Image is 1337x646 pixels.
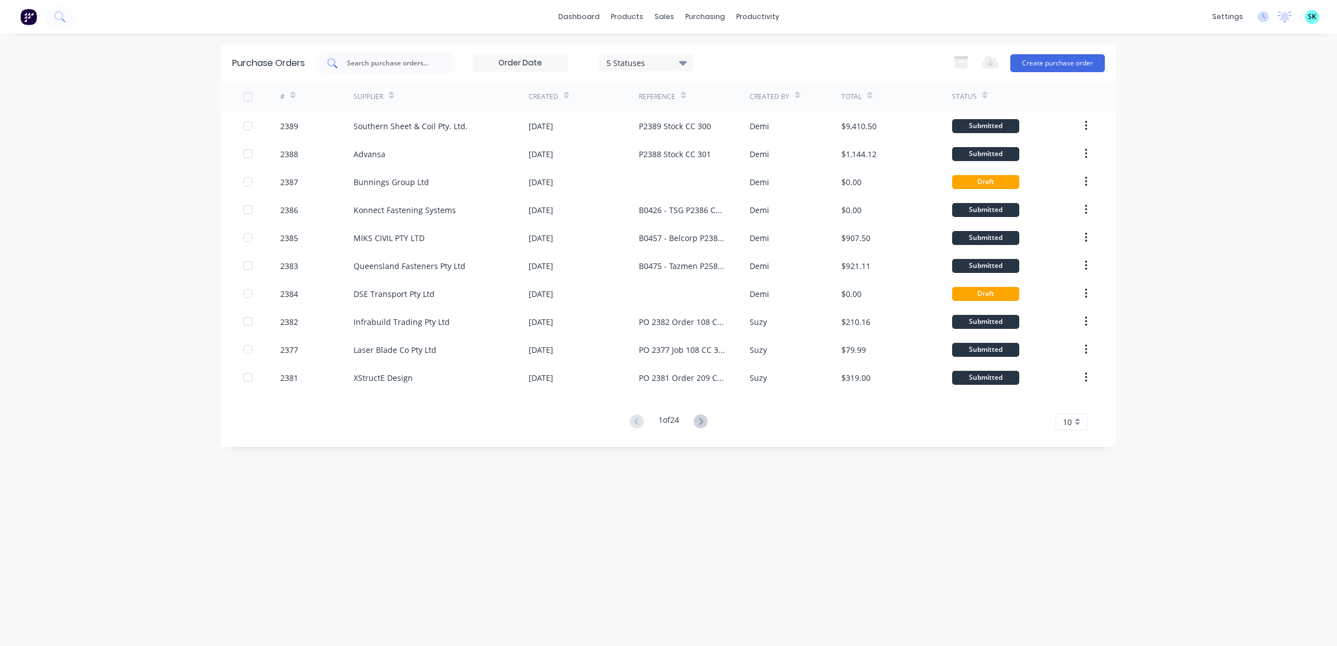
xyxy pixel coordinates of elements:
span: 10 [1063,416,1072,428]
div: Created By [750,92,789,102]
img: Factory [20,8,37,25]
div: purchasing [680,8,731,25]
div: Supplier [354,92,383,102]
div: 2387 [280,176,298,188]
div: $0.00 [841,176,861,188]
div: PO 2381 Order 209 CC 305 [639,372,727,384]
div: [DATE] [529,176,553,188]
div: $1,144.12 [841,148,877,160]
div: Demi [750,288,769,300]
div: Demi [750,204,769,216]
div: Submitted [952,203,1019,217]
div: 2384 [280,288,298,300]
div: Reference [639,92,675,102]
div: Submitted [952,315,1019,329]
div: [DATE] [529,148,553,160]
div: Status [952,92,977,102]
div: XStructE Design [354,372,413,384]
div: Purchase Orders [232,56,305,70]
div: 2386 [280,204,298,216]
div: Konnect Fastening Systems [354,204,456,216]
span: SK [1308,12,1316,22]
div: 2385 [280,232,298,244]
div: # [280,92,285,102]
div: Demi [750,120,769,132]
div: Suzy [750,316,767,328]
div: productivity [731,8,785,25]
div: [DATE] [529,120,553,132]
div: 2382 [280,316,298,328]
div: PO 2377 Job 108 CC 302 [639,344,727,356]
div: $907.50 [841,232,870,244]
div: 1 of 24 [658,414,679,430]
div: Infrabuild Trading Pty Ltd [354,316,450,328]
div: 5 Statuses [606,56,686,68]
div: Advansa [354,148,385,160]
div: B0457 - Belcorp P2385 CC 304 [639,232,727,244]
div: P2389 Stock CC 300 [639,120,711,132]
div: Southern Sheet & Coil Pty. Ltd. [354,120,468,132]
a: dashboard [553,8,605,25]
div: Submitted [952,259,1019,273]
div: settings [1207,8,1249,25]
div: Draft [952,175,1019,189]
div: $921.11 [841,260,870,272]
div: Created [529,92,558,102]
div: 2381 [280,372,298,384]
div: 2383 [280,260,298,272]
input: Search purchase orders... [346,58,439,69]
div: Draft [952,287,1019,301]
div: [DATE] [529,316,553,328]
div: Demi [750,232,769,244]
div: Submitted [952,231,1019,245]
div: B0426 - TSG P2386 CC 301 [639,204,727,216]
div: P2388 Stock CC 301 [639,148,711,160]
div: $9,410.50 [841,120,877,132]
div: $210.16 [841,316,870,328]
div: PO 2382 Order 108 CC 302 [639,316,727,328]
div: Demi [750,260,769,272]
div: Submitted [952,147,1019,161]
div: Demi [750,176,769,188]
div: 2389 [280,120,298,132]
div: Demi [750,148,769,160]
div: 2377 [280,344,298,356]
div: Submitted [952,371,1019,385]
div: 2388 [280,148,298,160]
div: [DATE] [529,232,553,244]
div: Submitted [952,343,1019,357]
input: Order Date [473,55,567,72]
div: $79.99 [841,344,866,356]
div: $0.00 [841,204,861,216]
div: Bunnings Group Ltd [354,176,429,188]
div: [DATE] [529,344,553,356]
div: B0475 - Tazmen P2583 CC 301 [639,260,727,272]
div: [DATE] [529,372,553,384]
div: DSE Transport Pty Ltd [354,288,435,300]
div: Queensland Fasteners Pty Ltd [354,260,465,272]
div: Laser Blade Co Pty Ltd [354,344,436,356]
div: $319.00 [841,372,870,384]
div: [DATE] [529,204,553,216]
div: Suzy [750,344,767,356]
div: Total [841,92,861,102]
div: products [605,8,649,25]
div: Submitted [952,119,1019,133]
div: MIKS CIVIL PTY LTD [354,232,425,244]
div: [DATE] [529,288,553,300]
div: Suzy [750,372,767,384]
div: $0.00 [841,288,861,300]
button: Create purchase order [1010,54,1105,72]
div: sales [649,8,680,25]
div: [DATE] [529,260,553,272]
